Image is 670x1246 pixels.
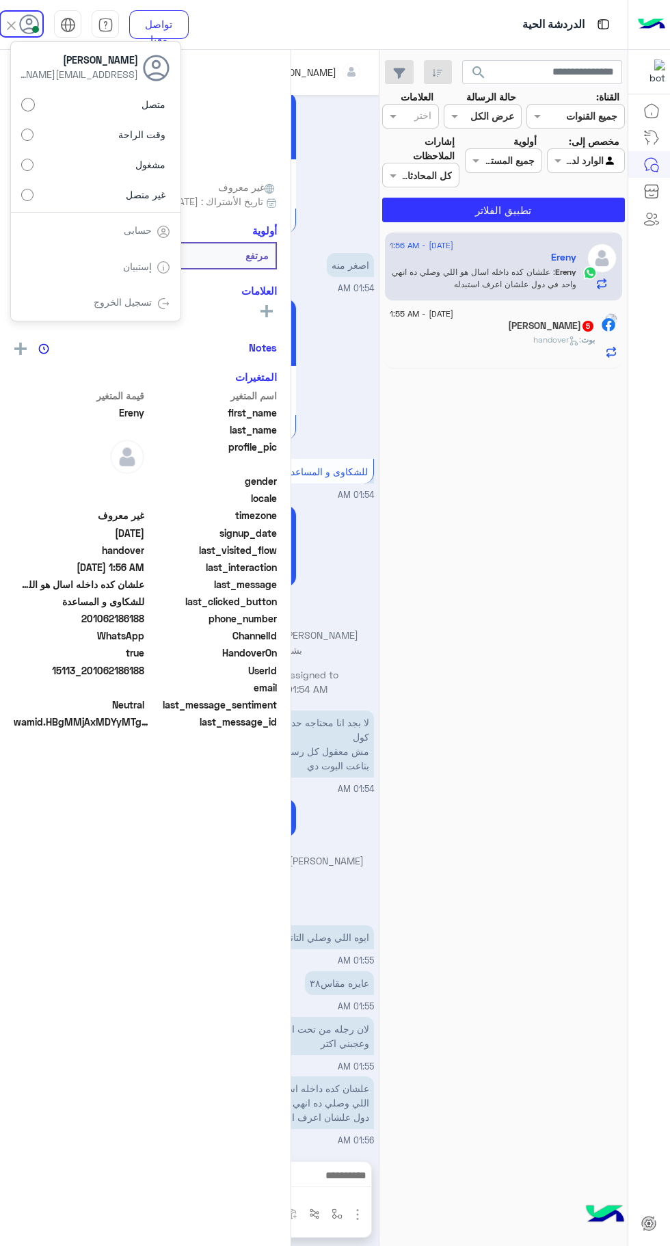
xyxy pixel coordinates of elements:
img: defaultAdmin.png [110,440,144,474]
p: 14/8/2025, 1:56 AM [243,1076,374,1129]
span: قيمة المتغير [14,388,144,403]
span: signup_date [147,526,278,540]
p: 14/8/2025, 1:55 AM [243,1017,374,1055]
span: 01:55 AM [338,955,374,966]
span: timezone [147,508,278,522]
button: search [462,60,496,90]
p: 14/8/2025, 1:55 AM [278,925,374,949]
h6: Notes [249,341,277,354]
span: للشكاوى و المساعدة [14,594,144,609]
h5: Nadeen Nashaat [508,320,595,332]
img: select flow [332,1208,343,1219]
img: notes [38,343,49,354]
span: Ereny [555,267,576,277]
span: handover [14,543,144,557]
img: hulul-logo.png [581,1191,629,1239]
input: غير متصل [21,189,33,201]
span: 2025-08-13T22:56:04.742Z [14,560,144,574]
span: true [14,646,144,660]
span: locale [147,491,278,505]
span: 01:56 AM [338,1135,374,1145]
img: 919860931428189 [641,59,665,84]
span: غير معروف [14,508,144,522]
button: Trigger scenario [304,1203,326,1225]
img: tab [157,225,170,239]
label: أولوية [513,134,537,148]
img: Logo [638,10,665,39]
span: phone_number [147,611,278,626]
img: add [14,343,27,355]
span: 201062186188 [14,611,144,626]
div: اختر [414,108,433,126]
label: حالة الرسالة [466,90,516,104]
span: null [14,474,144,488]
span: first_name [147,406,278,420]
span: 2024-07-03T05:09:35.936Z [14,526,144,540]
span: null [14,680,144,695]
span: 01:55 AM [338,1001,374,1011]
span: last_name [147,423,278,437]
img: tab [157,297,170,310]
span: 15113_201062186188 [14,663,144,678]
span: 2 [14,628,144,643]
span: last_message_id [153,715,277,729]
p: 14/8/2025, 1:54 AM [327,253,374,277]
span: 5 [582,321,593,332]
img: tab [60,17,76,33]
span: 0 [14,698,144,712]
span: last_visited_flow [147,543,278,557]
h5: Ereny [551,252,576,263]
img: WhatsApp [583,266,597,280]
input: مشغول [21,159,33,171]
span: UserId [147,663,278,678]
img: close [3,18,19,34]
label: العلامات [401,90,433,104]
span: email [147,680,278,695]
span: : handover [533,334,581,345]
a: إستبيان [123,261,152,272]
span: search [470,64,487,81]
img: Facebook [602,318,615,332]
img: tab [157,261,170,274]
img: Trigger scenario [309,1208,320,1219]
span: علشان كده داخله اسال هو اللي وصلي ده انهي واحد في دول علشان اعرف استبدله [392,267,576,289]
input: وقت الراحة [21,129,33,141]
span: wamid.HBgMMjAxMDYyMTg2MTg4FQIAEhgUM0E0RDVDOEQ0Rjg4QUVGMUYwQzgA [14,715,150,729]
span: last_clicked_button [147,594,278,609]
span: علشان كده داخله اسال هو اللي وصلي ده انهي واحد في دول علشان اعرف استبدله [14,577,144,592]
button: select flow [326,1203,349,1225]
span: [PERSON_NAME] [15,53,138,67]
span: [DATE] - 1:56 AM [390,239,453,252]
span: 01:54 AM [338,283,374,293]
img: picture [605,313,617,326]
label: القناة: [596,90,619,104]
span: اسم المتغير [147,388,278,403]
span: [DATE] - 1:55 AM [390,308,453,320]
span: [EMAIL_ADDRESS][DOMAIN_NAME] [15,67,138,81]
h6: أولوية [252,224,277,237]
img: send attachment [349,1206,366,1223]
span: last_message [147,577,278,592]
a: حسابى [124,224,152,236]
span: غير متصل [126,187,165,202]
img: tab [595,16,612,33]
img: tab [98,17,113,33]
a: تواصل معنا [129,10,189,39]
button: create order [281,1203,304,1225]
span: 01:55 AM [338,1061,374,1072]
img: defaultAdmin.png [587,243,617,274]
p: 14/8/2025, 1:55 AM [305,971,374,995]
span: last_message_sentiment [147,698,278,712]
span: null [14,491,144,505]
input: متصل [21,98,35,111]
span: profile_pic [147,440,278,471]
span: gender [147,474,278,488]
span: تاريخ الأشتراك : [DATE] [169,194,263,209]
span: غير معروف [218,180,277,194]
a: tab [92,10,119,39]
h6: المتغيرات [235,371,277,383]
span: متصل [142,97,165,111]
span: ChannelId [147,628,278,643]
span: HandoverOn [147,646,278,660]
span: بوت [581,334,595,345]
